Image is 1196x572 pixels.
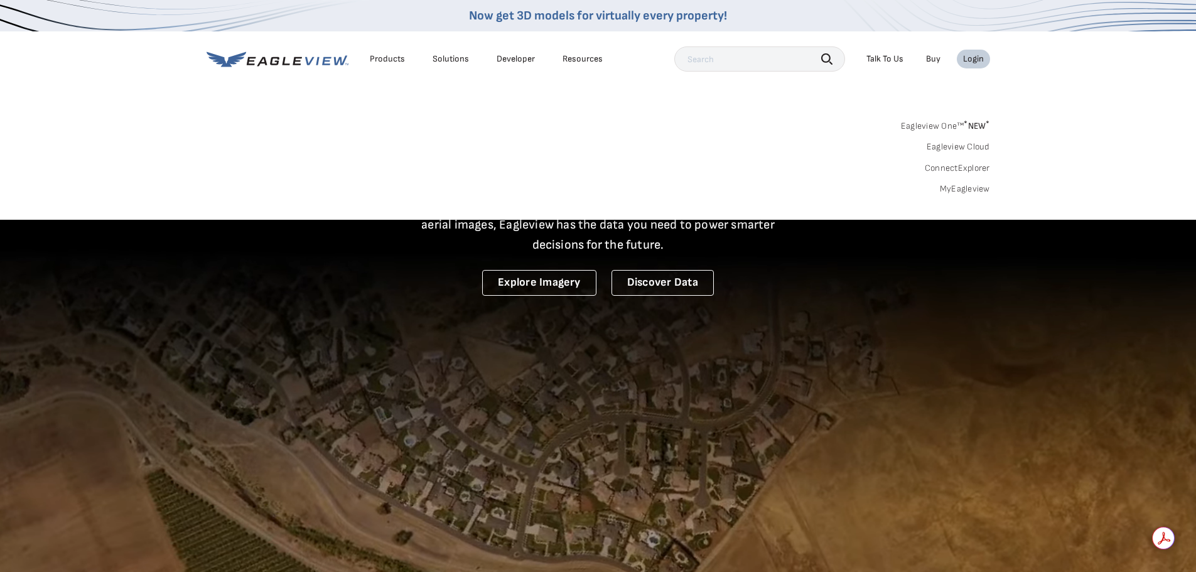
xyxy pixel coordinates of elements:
[469,8,727,23] a: Now get 3D models for virtually every property!
[926,53,940,65] a: Buy
[940,183,990,195] a: MyEagleview
[927,141,990,153] a: Eagleview Cloud
[433,53,469,65] div: Solutions
[482,270,596,296] a: Explore Imagery
[406,195,790,255] p: A new era starts here. Built on more than 3.5 billion high-resolution aerial images, Eagleview ha...
[611,270,714,296] a: Discover Data
[497,53,535,65] a: Developer
[964,121,989,131] span: NEW
[370,53,405,65] div: Products
[963,53,984,65] div: Login
[925,163,990,174] a: ConnectExplorer
[563,53,603,65] div: Resources
[901,117,990,131] a: Eagleview One™*NEW*
[866,53,903,65] div: Talk To Us
[674,46,845,72] input: Search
